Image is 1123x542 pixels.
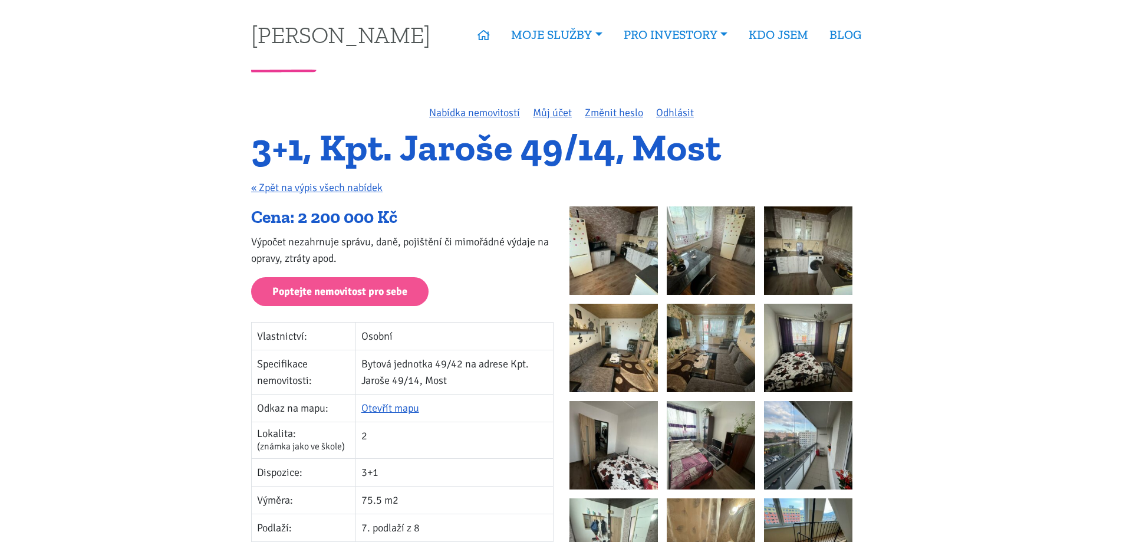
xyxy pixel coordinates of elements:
td: Bytová jednotka 49/42 na adrese Kpt. Jaroše 49/14, Most [355,350,553,394]
td: Specifikace nemovitosti: [252,350,356,394]
td: 7. podlaží z 8 [355,514,553,541]
td: 75.5 m2 [355,486,553,514]
td: 3+1 [355,458,553,486]
a: Otevřít mapu [361,402,419,415]
a: Změnit heslo [585,106,643,119]
div: Cena: 2 200 000 Kč [251,206,554,229]
td: Výměra: [252,486,356,514]
td: Osobní [355,322,553,350]
td: 2 [355,422,553,458]
a: MOJE SLUŽBY [500,21,612,48]
a: BLOG [819,21,872,48]
a: Můj účet [533,106,572,119]
p: Výpočet nezahrnuje správu, daně, pojištění či mimořádné výdaje na opravy, ztráty apod. [251,234,554,267]
td: Odkaz na mapu: [252,394,356,422]
td: Podlaží: [252,514,356,541]
td: Dispozice: [252,458,356,486]
a: PRO INVESTORY [613,21,738,48]
a: « Zpět na výpis všech nabídek [251,181,383,194]
a: Poptejte nemovitost pro sebe [251,277,429,306]
td: Vlastnictví: [252,322,356,350]
a: Odhlásit [656,106,694,119]
a: [PERSON_NAME] [251,23,430,46]
a: KDO JSEM [738,21,819,48]
h1: 3+1, Kpt. Jaroše 49/14, Most [251,132,872,164]
td: Lokalita: [252,422,356,458]
span: (známka jako ve škole) [257,441,345,452]
a: Nabídka nemovitostí [429,106,520,119]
